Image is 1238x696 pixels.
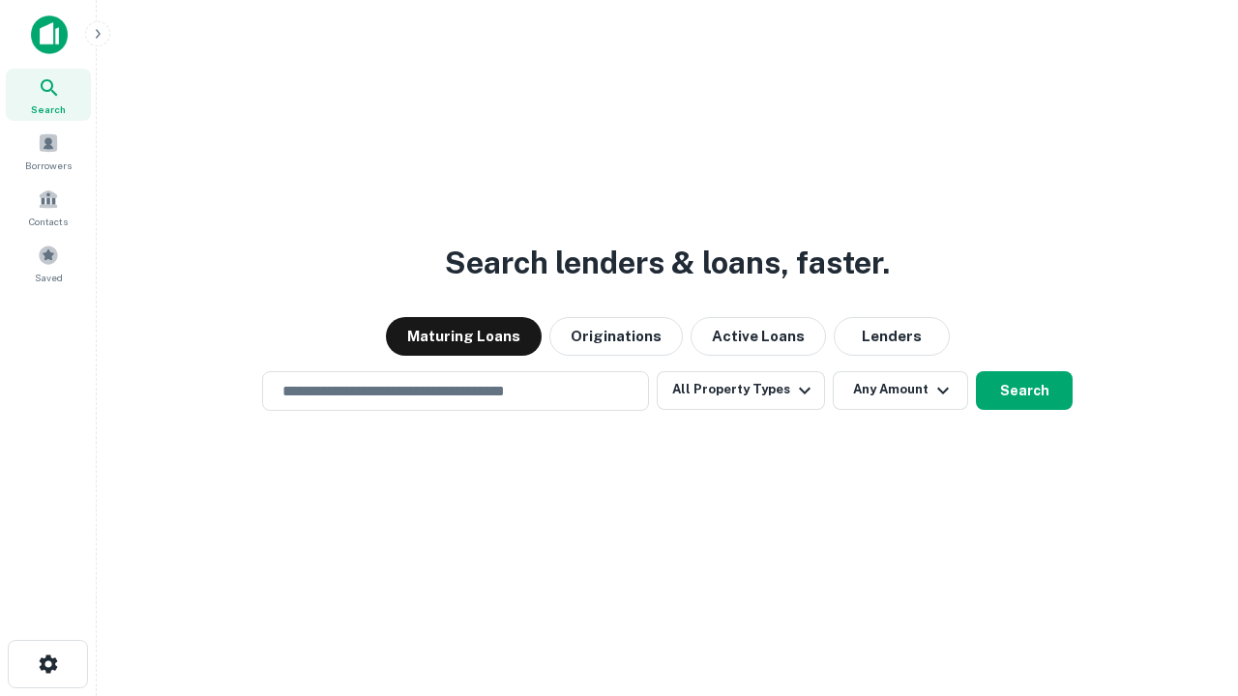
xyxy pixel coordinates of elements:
[833,371,968,410] button: Any Amount
[386,317,542,356] button: Maturing Loans
[549,317,683,356] button: Originations
[834,317,950,356] button: Lenders
[6,69,91,121] a: Search
[691,317,826,356] button: Active Loans
[25,158,72,173] span: Borrowers
[6,237,91,289] a: Saved
[976,371,1073,410] button: Search
[1141,479,1238,572] iframe: Chat Widget
[445,240,890,286] h3: Search lenders & loans, faster.
[31,101,66,117] span: Search
[35,270,63,285] span: Saved
[6,181,91,233] a: Contacts
[6,125,91,177] a: Borrowers
[657,371,825,410] button: All Property Types
[31,15,68,54] img: capitalize-icon.png
[29,214,68,229] span: Contacts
